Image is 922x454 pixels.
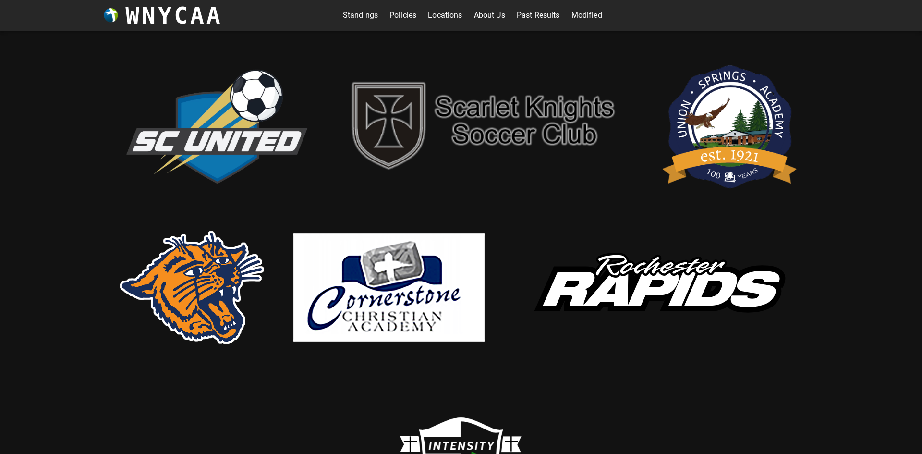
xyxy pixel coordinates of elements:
[514,234,802,341] img: rapids.svg
[343,8,378,23] a: Standings
[517,8,560,23] a: Past Results
[474,8,505,23] a: About Us
[658,50,802,199] img: usa.png
[120,231,264,344] img: rsd.png
[341,73,629,176] img: sk.png
[428,8,462,23] a: Locations
[293,233,485,342] img: cornerstone.png
[120,59,312,190] img: scUnited.png
[389,8,416,23] a: Policies
[571,8,602,23] a: Modified
[125,2,222,29] h3: WNYCAA
[104,8,118,23] img: wnycaaBall.png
